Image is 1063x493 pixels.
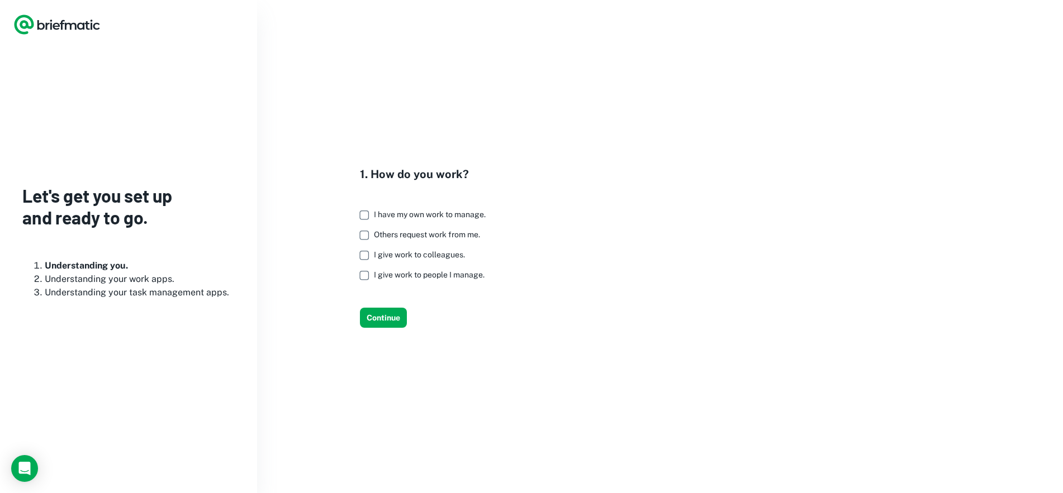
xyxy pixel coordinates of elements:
[45,286,235,299] li: Understanding your task management apps.
[360,308,407,328] button: Continue
[22,185,235,228] h3: Let's get you set up and ready to go.
[374,210,486,219] span: I have my own work to manage.
[45,260,128,271] b: Understanding you.
[11,455,38,482] div: Load Chat
[374,270,485,279] span: I give work to people I manage.
[45,272,235,286] li: Understanding your work apps.
[360,166,495,183] h4: 1. How do you work?
[374,250,465,259] span: I give work to colleagues.
[374,230,480,239] span: Others request work from me.
[13,13,101,36] a: Logo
